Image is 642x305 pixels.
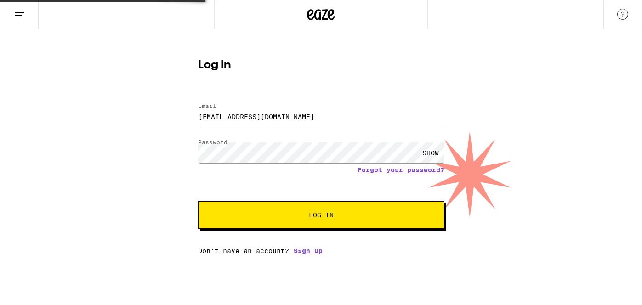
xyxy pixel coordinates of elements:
button: Log In [198,201,444,229]
a: Sign up [294,247,323,254]
input: Email [198,106,444,127]
div: SHOW [417,142,444,163]
a: Forgot your password? [358,166,444,174]
label: Password [198,139,227,145]
label: Email [198,103,216,109]
span: Log In [309,212,334,218]
h1: Log In [198,60,444,71]
div: Don't have an account? [198,247,444,254]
